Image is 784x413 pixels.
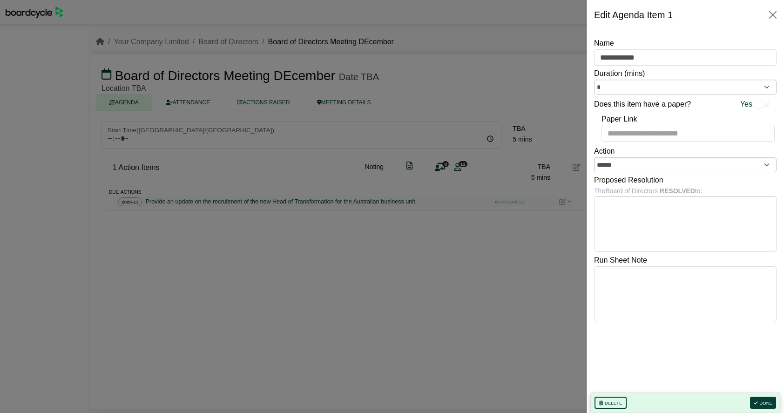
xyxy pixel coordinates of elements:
label: Paper Link [602,113,637,125]
label: Duration (mins) [594,68,645,80]
button: Close [765,7,780,22]
label: Name [594,37,614,49]
label: Does this item have a paper? [594,98,691,110]
button: Delete [595,397,627,409]
button: Done [750,397,776,409]
div: Edit Agenda Item 1 [594,7,673,22]
label: Run Sheet Note [594,254,647,266]
label: Proposed Resolution [594,174,663,186]
b: RESOLVED [660,187,695,195]
span: Yes [740,98,752,110]
label: Action [594,145,615,157]
div: The Board of Directors to: [594,186,777,196]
